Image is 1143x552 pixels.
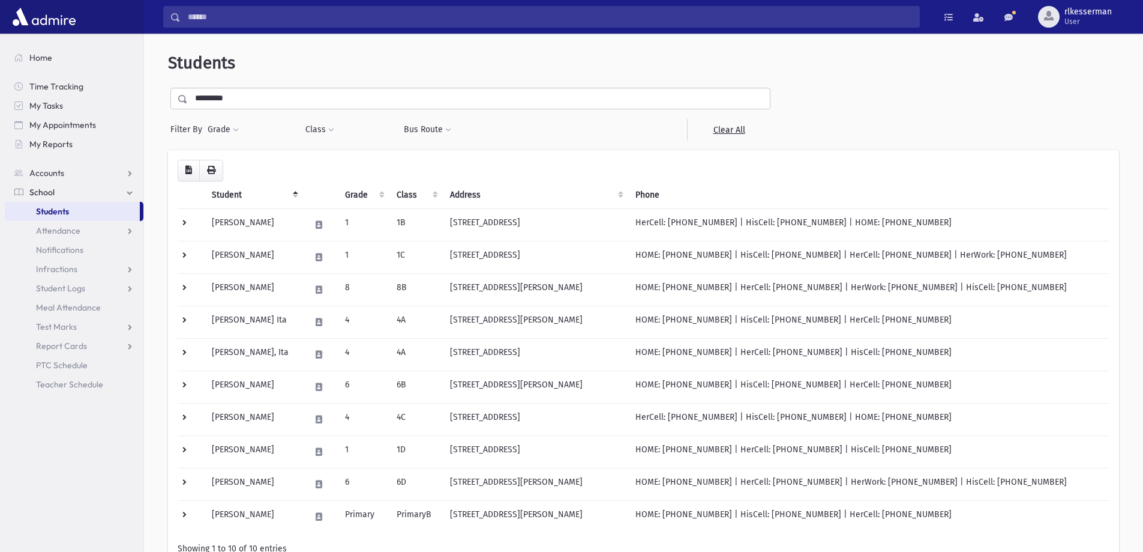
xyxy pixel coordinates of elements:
[205,468,303,500] td: [PERSON_NAME]
[389,435,443,468] td: 1D
[338,306,389,338] td: 4
[5,356,143,375] a: PTC Schedule
[338,181,389,209] th: Grade: activate to sort column ascending
[181,6,919,28] input: Search
[178,160,200,181] button: CSV
[389,181,443,209] th: Class: activate to sort column ascending
[389,208,443,241] td: 1B
[443,181,628,209] th: Address: activate to sort column ascending
[628,371,1109,403] td: HOME: [PHONE_NUMBER] | HisCell: [PHONE_NUMBER] | HerCell: [PHONE_NUMBER]
[628,208,1109,241] td: HerCell: [PHONE_NUMBER] | HisCell: [PHONE_NUMBER] | HOME: [PHONE_NUMBER]
[205,338,303,371] td: [PERSON_NAME], Ita
[443,500,628,533] td: [STREET_ADDRESS][PERSON_NAME]
[29,139,73,150] span: My Reports
[5,135,143,154] a: My Reports
[5,317,143,336] a: Test Marks
[338,403,389,435] td: 4
[389,468,443,500] td: 6D
[36,225,80,236] span: Attendance
[5,240,143,259] a: Notifications
[443,273,628,306] td: [STREET_ADDRESS][PERSON_NAME]
[687,119,770,141] a: Clear All
[338,468,389,500] td: 6
[443,371,628,403] td: [STREET_ADDRESS][PERSON_NAME]
[1064,7,1112,17] span: rlkesserman
[338,273,389,306] td: 8
[1064,17,1112,26] span: User
[5,298,143,317] a: Meal Attendance
[205,306,303,338] td: [PERSON_NAME] Ita
[205,435,303,468] td: [PERSON_NAME]
[443,338,628,371] td: [STREET_ADDRESS]
[36,321,77,332] span: Test Marks
[389,241,443,273] td: 1C
[443,208,628,241] td: [STREET_ADDRESS]
[205,273,303,306] td: [PERSON_NAME]
[5,48,143,67] a: Home
[338,435,389,468] td: 1
[5,115,143,135] a: My Appointments
[305,119,335,141] button: Class
[5,259,143,279] a: Infractions
[170,123,207,136] span: Filter By
[36,379,103,390] span: Teacher Schedule
[5,336,143,356] a: Report Cards
[403,119,452,141] button: Bus Route
[389,371,443,403] td: 6B
[338,500,389,533] td: Primary
[443,403,628,435] td: [STREET_ADDRESS]
[628,403,1109,435] td: HerCell: [PHONE_NUMBER] | HisCell: [PHONE_NUMBER] | HOME: [PHONE_NUMBER]
[36,264,77,274] span: Infractions
[628,500,1109,533] td: HOME: [PHONE_NUMBER] | HisCell: [PHONE_NUMBER] | HerCell: [PHONE_NUMBER]
[389,273,443,306] td: 8B
[36,244,83,255] span: Notifications
[389,500,443,533] td: PrimaryB
[389,403,443,435] td: 4C
[338,241,389,273] td: 1
[168,53,235,73] span: Students
[205,241,303,273] td: [PERSON_NAME]
[36,283,85,294] span: Student Logs
[628,306,1109,338] td: HOME: [PHONE_NUMBER] | HisCell: [PHONE_NUMBER] | HerCell: [PHONE_NUMBER]
[338,208,389,241] td: 1
[628,338,1109,371] td: HOME: [PHONE_NUMBER] | HerCell: [PHONE_NUMBER] | HisCell: [PHONE_NUMBER]
[443,435,628,468] td: [STREET_ADDRESS]
[29,187,55,198] span: School
[5,279,143,298] a: Student Logs
[29,81,83,92] span: Time Tracking
[628,468,1109,500] td: HOME: [PHONE_NUMBER] | HerCell: [PHONE_NUMBER] | HerWork: [PHONE_NUMBER] | HisCell: [PHONE_NUMBER]
[628,435,1109,468] td: HOME: [PHONE_NUMBER] | HerCell: [PHONE_NUMBER] | HisCell: [PHONE_NUMBER]
[29,100,63,111] span: My Tasks
[338,338,389,371] td: 4
[5,221,143,240] a: Attendance
[5,183,143,202] a: School
[389,306,443,338] td: 4A
[443,241,628,273] td: [STREET_ADDRESS]
[199,160,223,181] button: Print
[29,52,52,63] span: Home
[5,202,140,221] a: Students
[36,360,88,371] span: PTC Schedule
[628,241,1109,273] td: HOME: [PHONE_NUMBER] | HisCell: [PHONE_NUMBER] | HerCell: [PHONE_NUMBER] | HerWork: [PHONE_NUMBER]
[207,119,239,141] button: Grade
[205,500,303,533] td: [PERSON_NAME]
[389,338,443,371] td: 4A
[338,371,389,403] td: 6
[36,206,69,217] span: Students
[205,208,303,241] td: [PERSON_NAME]
[628,181,1109,209] th: Phone
[443,306,628,338] td: [STREET_ADDRESS][PERSON_NAME]
[29,120,96,130] span: My Appointments
[36,341,87,351] span: Report Cards
[205,371,303,403] td: [PERSON_NAME]
[5,375,143,394] a: Teacher Schedule
[205,181,303,209] th: Student: activate to sort column descending
[5,77,143,96] a: Time Tracking
[443,468,628,500] td: [STREET_ADDRESS][PERSON_NAME]
[36,302,101,313] span: Meal Attendance
[5,96,143,115] a: My Tasks
[628,273,1109,306] td: HOME: [PHONE_NUMBER] | HerCell: [PHONE_NUMBER] | HerWork: [PHONE_NUMBER] | HisCell: [PHONE_NUMBER]
[205,403,303,435] td: [PERSON_NAME]
[5,163,143,183] a: Accounts
[10,5,79,29] img: AdmirePro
